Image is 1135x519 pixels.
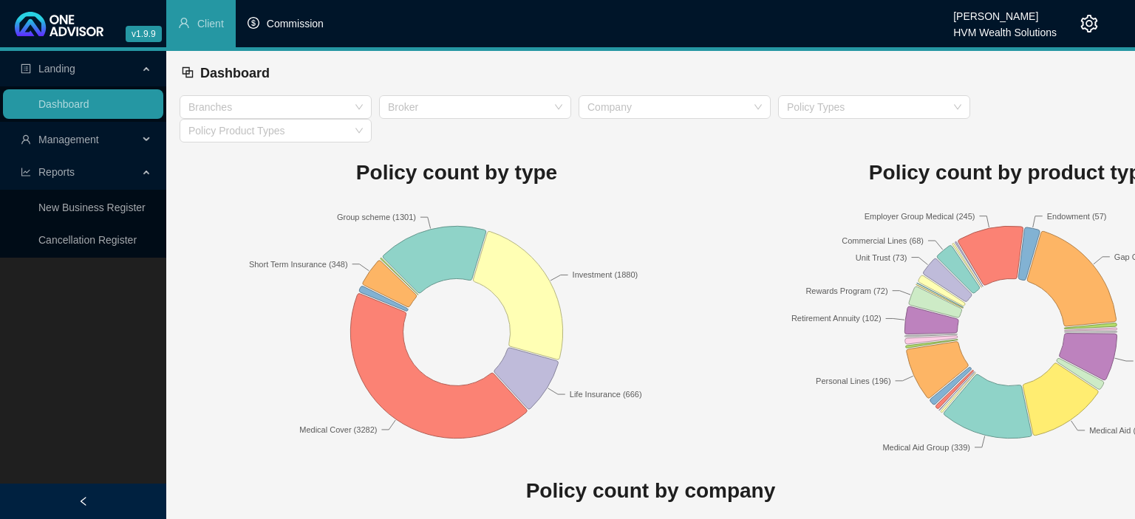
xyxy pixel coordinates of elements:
[21,63,31,74] span: profile
[38,63,75,75] span: Landing
[180,475,1122,507] h1: Policy count by company
[181,66,194,79] span: block
[38,166,75,178] span: Reports
[267,18,324,30] span: Commission
[180,157,734,189] h1: Policy count by type
[38,234,137,246] a: Cancellation Register
[882,442,970,451] text: Medical Aid Group (339)
[856,252,907,261] text: Unit Trust (73)
[197,18,224,30] span: Client
[842,236,924,244] text: Commercial Lines (68)
[953,4,1057,20] div: [PERSON_NAME]
[1080,15,1098,32] span: setting
[337,213,416,221] text: Group scheme (1301)
[248,17,259,29] span: dollar
[570,390,642,399] text: Life Insurance (666)
[791,314,882,323] text: Retirement Annuity (102)
[299,425,377,433] text: Medical Cover (3282)
[805,286,887,295] text: Rewards Program (72)
[38,134,99,145] span: Management
[573,270,638,279] text: Investment (1880)
[249,259,348,268] text: Short Term Insurance (348)
[78,496,89,506] span: left
[21,134,31,145] span: user
[953,20,1057,36] div: HVM Wealth Solutions
[15,12,103,36] img: 2df55531c6924b55f21c4cf5d4484680-logo-light.svg
[200,66,270,80] span: Dashboard
[126,26,162,42] span: v1.9.9
[21,167,31,177] span: line-chart
[1047,211,1107,220] text: Endowment (57)
[816,376,891,385] text: Personal Lines (196)
[865,211,975,220] text: Employer Group Medical (245)
[38,98,89,110] a: Dashboard
[178,17,190,29] span: user
[38,202,146,213] a: New Business Register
